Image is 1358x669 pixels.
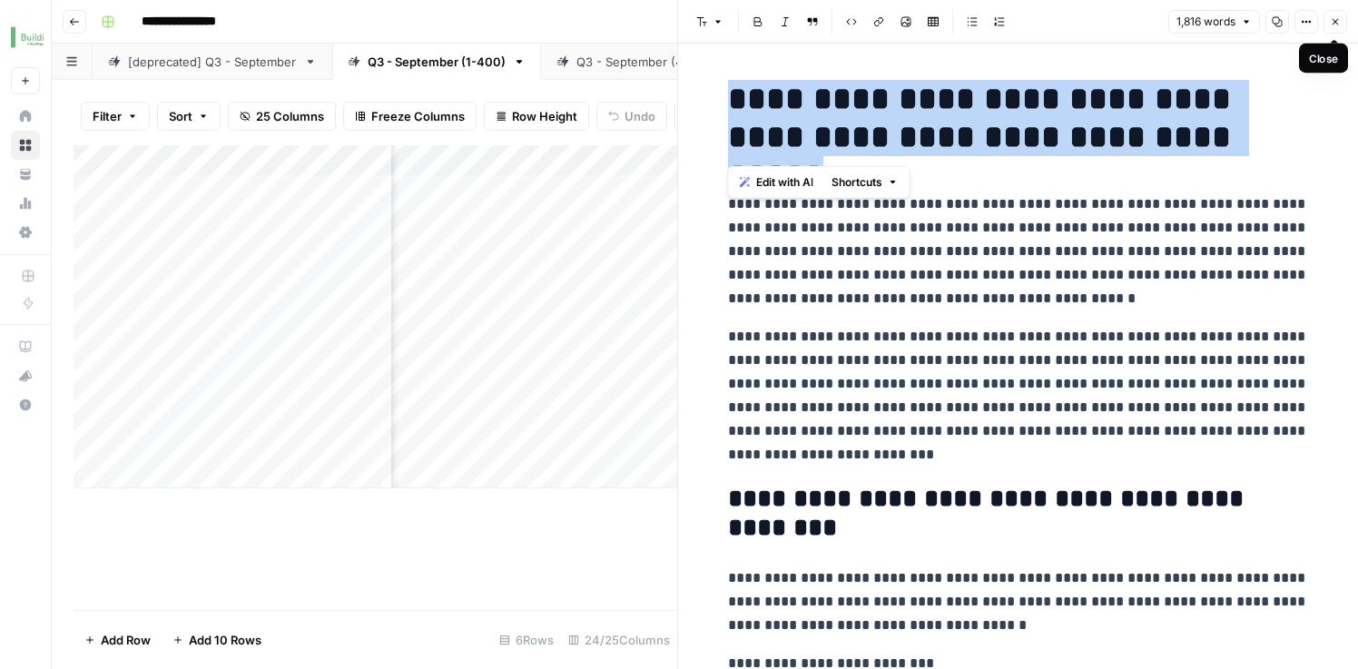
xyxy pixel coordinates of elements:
a: Home [11,102,40,131]
span: Add Row [101,631,151,649]
button: 25 Columns [228,102,336,131]
button: Undo [596,102,667,131]
button: Shortcuts [824,171,906,194]
span: 1,816 words [1176,14,1235,30]
button: Filter [81,102,150,131]
a: AirOps Academy [11,332,40,361]
a: Q3 - September (400+) [541,44,747,80]
a: Usage [11,189,40,218]
a: Browse [11,131,40,160]
span: Freeze Columns [371,107,465,125]
span: Filter [93,107,122,125]
a: Your Data [11,160,40,189]
button: Sort [157,102,221,131]
button: 1,816 words [1168,10,1260,34]
span: Row Height [512,107,577,125]
span: Edit with AI [756,174,813,191]
button: What's new? [11,361,40,390]
span: 25 Columns [256,107,324,125]
div: 6 Rows [492,625,561,654]
div: Close [1309,50,1338,66]
span: Add 10 Rows [189,631,261,649]
a: [deprecated] Q3 - September [93,44,332,80]
span: Undo [625,107,655,125]
button: Workspace: Buildium [11,15,40,60]
a: Q3 - September (1-400) [332,44,541,80]
span: Shortcuts [832,174,882,191]
span: Sort [169,107,192,125]
button: Add Row [74,625,162,654]
div: Q3 - September (1-400) [368,53,506,71]
button: Row Height [484,102,589,131]
div: [deprecated] Q3 - September [128,53,297,71]
div: What's new? [12,362,39,389]
div: 24/25 Columns [561,625,677,654]
button: Add 10 Rows [162,625,272,654]
img: Buildium Logo [11,21,44,54]
div: Q3 - September (400+) [576,53,712,71]
button: Freeze Columns [343,102,477,131]
button: Help + Support [11,390,40,419]
a: Settings [11,218,40,247]
button: Edit with AI [733,171,821,194]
